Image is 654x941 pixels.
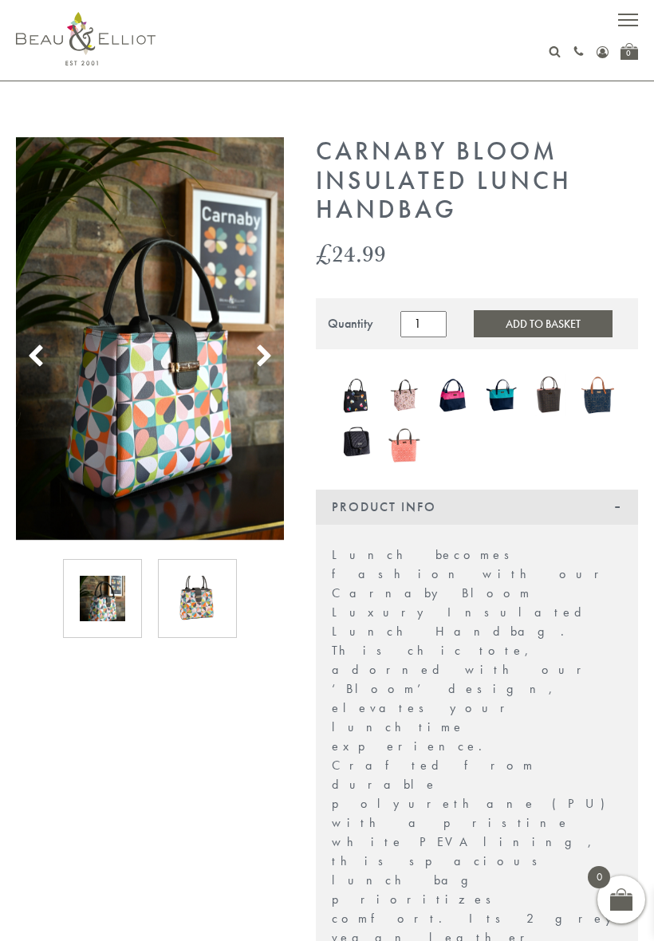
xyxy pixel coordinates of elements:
[485,374,518,416] img: Colour Block Luxury Insulated Lunch Bag
[80,576,125,621] img: Carnaby Bloom Insulated Lunch Handbag
[340,420,372,466] a: Manhattan Larger Lunch Bag
[316,237,332,270] span: £
[581,373,614,420] a: Navy 7L Luxury Insulated Lunch Bag
[388,374,421,419] a: Boho Luxury Insulated Lunch Bag
[388,374,421,416] img: Boho Luxury Insulated Lunch Bag
[534,374,566,419] a: Dove Insulated Lunch Bag
[388,420,421,466] a: Insulated 7L Luxury Lunch Bag
[328,317,373,331] div: Quantity
[16,137,284,540] img: Carnaby Bloom Insulated Lunch Handbag
[316,137,638,225] h1: Carnaby Bloom Insulated Lunch Handbag
[485,374,518,419] a: Colour Block Luxury Insulated Lunch Bag
[534,374,566,416] img: Dove Insulated Lunch Bag
[316,490,638,525] div: Product Info
[436,374,469,416] img: Colour Block Insulated Lunch Bag
[16,12,156,65] img: logo
[340,420,372,463] img: Manhattan Larger Lunch Bag
[316,237,386,270] bdi: 24.99
[340,376,372,415] img: Emily Heart Insulated Lunch Bag
[388,420,421,463] img: Insulated 7L Luxury Lunch Bag
[400,311,447,337] input: Product quantity
[621,43,638,60] a: 0
[474,310,613,337] button: Add to Basket
[588,866,610,888] span: 0
[175,576,220,621] img: Carnaby Bloom Insulated Lunch Handbag
[340,376,372,418] a: Emily Heart Insulated Lunch Bag
[581,373,614,416] img: Navy 7L Luxury Insulated Lunch Bag
[436,374,469,419] a: Colour Block Insulated Lunch Bag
